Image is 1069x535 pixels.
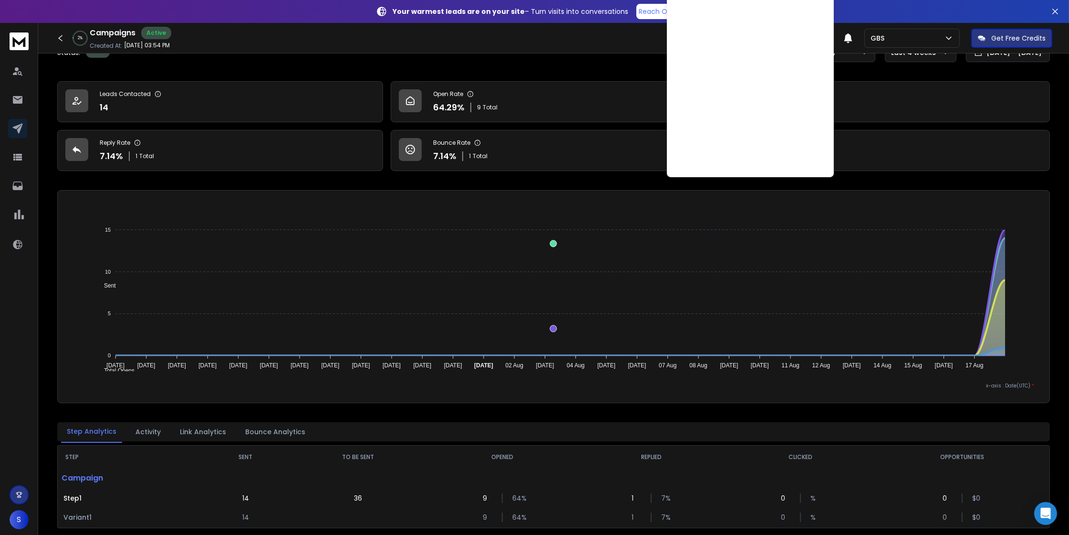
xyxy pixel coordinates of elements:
p: Variant 1 [63,513,197,522]
a: Leads Contacted14 [57,81,383,122]
tspan: [DATE] [935,362,953,369]
p: [DATE] 03:54 PM [124,42,170,49]
p: 0 [943,493,952,503]
p: Leads Contacted [100,90,151,98]
a: Opportunities0$0 [724,130,1050,171]
tspan: 10 [105,269,111,275]
p: 14 [242,513,249,522]
button: S [10,510,29,529]
p: $ 0 [972,513,982,522]
p: 7 % [661,513,671,522]
p: % [810,493,820,503]
p: Campaign [58,469,203,488]
strong: Your warmest leads are on your site [393,7,525,16]
button: Bounce Analytics [239,421,311,442]
button: Step Analytics [61,421,122,443]
span: 9 [477,104,481,111]
img: logo [10,32,29,50]
tspan: [DATE] [291,362,309,369]
a: Click Rate0.00%0 Total [724,81,1050,122]
tspan: [DATE] [598,362,616,369]
th: CLICKED [726,446,875,469]
tspan: [DATE] [322,362,340,369]
tspan: 08 Aug [690,362,707,369]
a: Reply Rate7.14%1Total [57,130,383,171]
span: 1 [135,152,137,160]
tspan: 15 [105,227,111,233]
p: 7 % [661,493,671,503]
tspan: [DATE] [260,362,278,369]
span: 1 [469,152,471,160]
p: – Turn visits into conversations [393,7,629,16]
tspan: [DATE] [843,362,861,369]
tspan: [DATE] [720,362,738,369]
button: Get Free Credits [971,29,1052,48]
p: Created At: [90,42,122,50]
tspan: 14 Aug [874,362,892,369]
p: 7.14 % [100,150,123,163]
p: 2 % [78,35,83,41]
button: Activity [130,421,166,442]
tspan: [DATE] [352,362,370,369]
tspan: 02 Aug [506,362,523,369]
span: Total [473,152,488,160]
p: Step 1 [63,493,197,503]
tspan: 5 [108,311,111,317]
p: x-axis : Date(UTC) [73,382,1034,389]
p: 1 [632,513,641,522]
th: OPPORTUNITIES [875,446,1049,469]
button: Link Analytics [174,421,232,442]
p: 0 [781,513,790,522]
p: % [810,513,820,522]
p: 64.29 % [433,101,465,114]
p: $ 0 [972,493,982,503]
span: Total Opens [97,367,135,374]
tspan: [DATE] [168,362,186,369]
span: Total [139,152,154,160]
p: Get Free Credits [991,33,1046,43]
tspan: [DATE] [474,362,493,369]
tspan: 07 Aug [659,362,677,369]
th: REPLIED [577,446,726,469]
p: 1 [632,493,641,503]
th: TO BE SENT [289,446,428,469]
p: 14 [100,101,108,114]
p: 14 [242,493,249,503]
tspan: [DATE] [383,362,401,369]
p: 7.14 % [433,150,457,163]
p: Open Rate [433,90,463,98]
a: Bounce Rate7.14%1Total [391,130,716,171]
tspan: [DATE] [229,362,248,369]
tspan: [DATE] [107,362,125,369]
tspan: [DATE] [137,362,156,369]
tspan: 11 Aug [782,362,799,369]
tspan: 17 Aug [966,362,984,369]
div: Active [141,27,171,39]
p: 0 [943,513,952,522]
span: Total [483,104,498,111]
span: Sent [97,282,116,289]
tspan: [DATE] [536,362,554,369]
p: 64 % [512,493,522,503]
a: Reach Out Now [636,4,694,19]
p: 0 [781,493,790,503]
p: GBS [871,33,888,43]
tspan: [DATE] [751,362,769,369]
tspan: [DATE] [199,362,217,369]
div: Open Intercom Messenger [1034,502,1057,525]
th: STEP [58,446,203,469]
tspan: [DATE] [628,362,646,369]
th: SENT [203,446,289,469]
tspan: 04 Aug [567,362,585,369]
p: Reply Rate [100,139,130,147]
p: 9 [483,513,492,522]
tspan: 0 [108,353,111,358]
p: Reach Out Now [639,7,691,16]
p: 9 [483,493,492,503]
a: Open Rate64.29%9Total [391,81,716,122]
tspan: 12 Aug [812,362,830,369]
h1: Campaigns [90,27,135,39]
tspan: 15 Aug [904,362,922,369]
